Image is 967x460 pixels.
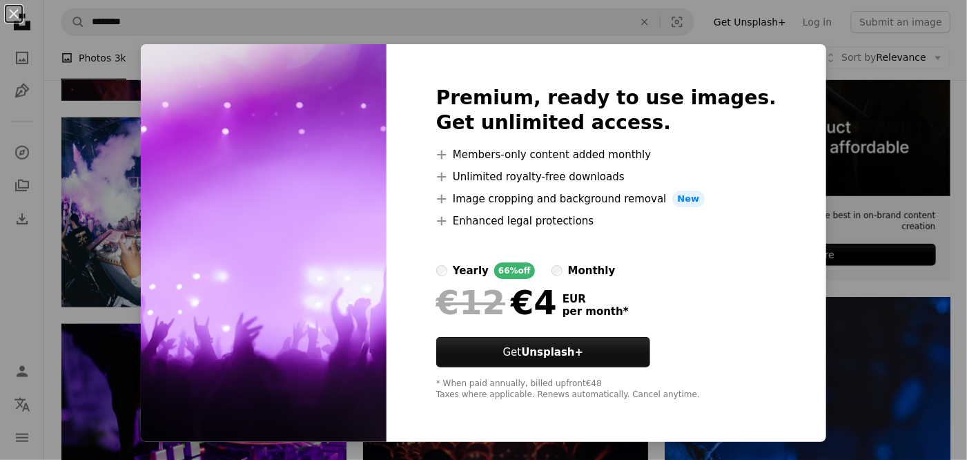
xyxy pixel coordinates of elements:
[436,285,505,320] span: €12
[494,262,535,279] div: 66% off
[453,262,489,279] div: yearly
[436,378,776,401] div: * When paid annually, billed upfront €48 Taxes where applicable. Renews automatically. Cancel any...
[436,285,557,320] div: €4
[436,213,776,229] li: Enhanced legal protections
[436,191,776,207] li: Image cropping and background removal
[568,262,616,279] div: monthly
[672,191,705,207] span: New
[141,44,387,442] img: premium_photo-1661299366011-bb9f86212bdb
[521,346,583,358] strong: Unsplash+
[563,305,629,318] span: per month *
[436,169,776,185] li: Unlimited royalty-free downloads
[436,146,776,163] li: Members-only content added monthly
[563,293,629,305] span: EUR
[436,337,650,367] button: GetUnsplash+
[436,265,447,276] input: yearly66%off
[436,86,776,135] h2: Premium, ready to use images. Get unlimited access.
[551,265,563,276] input: monthly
